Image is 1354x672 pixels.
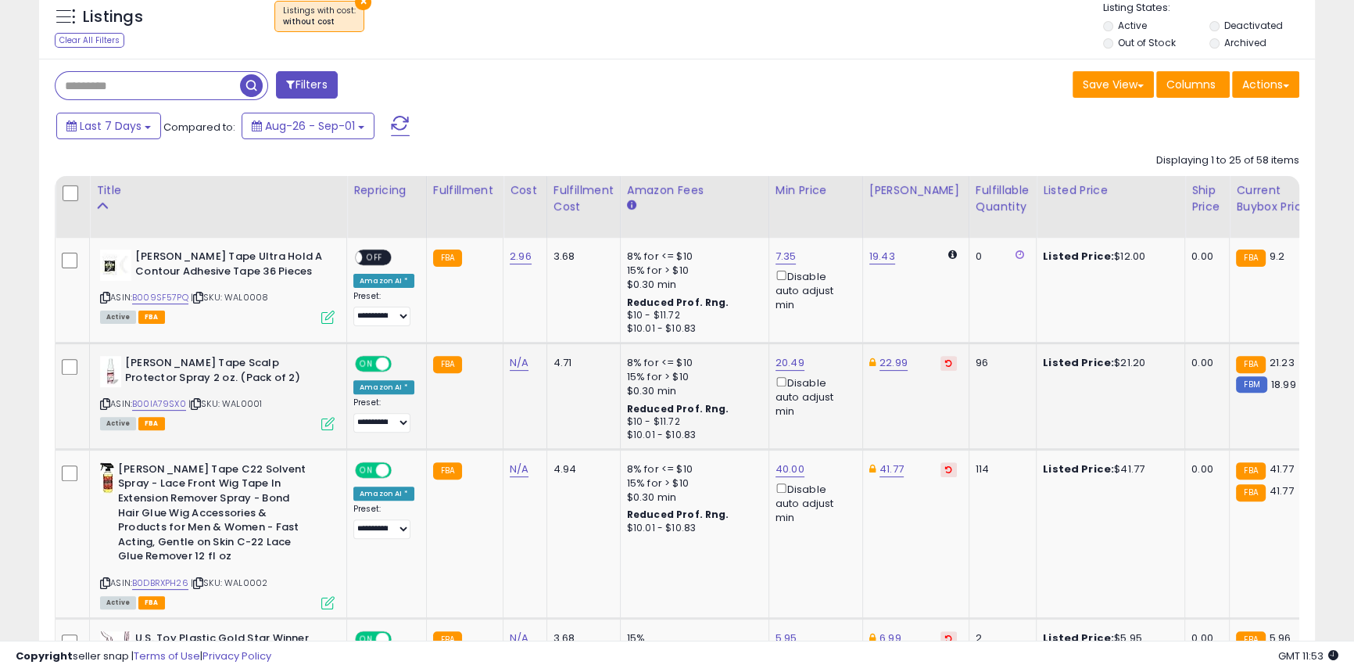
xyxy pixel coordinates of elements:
[1224,36,1266,49] label: Archived
[1236,250,1265,267] small: FBA
[356,358,376,371] span: ON
[553,462,608,476] div: 4.94
[362,251,387,264] span: OFF
[1270,249,1284,264] span: 9.2
[100,356,335,429] div: ASIN:
[283,5,356,28] span: Listings with cost :
[283,16,356,27] div: without cost
[627,476,757,491] div: 15% for > $10
[627,356,757,370] div: 8% for <= $10
[191,577,267,589] span: | SKU: WAL0002
[1043,462,1173,476] div: $41.77
[1191,250,1217,264] div: 0.00
[1043,355,1114,370] b: Listed Price:
[553,356,608,370] div: 4.71
[627,278,757,292] div: $0.30 min
[353,182,420,199] div: Repricing
[627,309,757,322] div: $10 - $11.72
[627,508,729,521] b: Reduced Prof. Rng.
[353,380,414,394] div: Amazon AI *
[265,118,355,134] span: Aug-26 - Sep-01
[627,370,757,384] div: 15% for > $10
[1166,77,1216,92] span: Columns
[389,358,414,371] span: OFF
[125,356,315,389] b: [PERSON_NAME] Tape Scalp Protector Spray 2 oz. (Pack of 2)
[433,182,496,199] div: Fulfillment
[948,250,957,260] i: Calculated using Dynamic Max Price.
[627,462,757,476] div: 8% for <= $10
[510,462,528,477] a: N/A
[1043,249,1114,264] b: Listed Price:
[100,250,131,281] img: 31iyC9O+ofS._SL40_.jpg
[1278,649,1338,663] span: 2025-09-9 11:53 GMT
[776,480,851,525] div: Disable auto adjust min
[627,415,757,429] div: $10 - $11.72
[627,296,729,309] b: Reduced Prof. Rng.
[627,491,757,505] div: $0.30 min
[1191,182,1223,215] div: Ship Price
[138,596,165,609] span: FBA
[191,291,268,304] span: | SKU: WAL0008
[627,322,757,336] div: $10.01 - $10.83
[776,268,851,312] div: Disable auto adjust min
[627,182,762,199] div: Amazon Fees
[118,462,308,568] b: [PERSON_NAME] Tape C22 Solvent Spray - Lace Front Wig Tape In Extension Remover Spray - Bond Hair...
[869,249,895,264] a: 19.43
[627,199,636,213] small: Amazon Fees.
[627,402,729,415] b: Reduced Prof. Rng.
[1156,153,1299,168] div: Displaying 1 to 25 of 58 items
[80,118,141,134] span: Last 7 Days
[1271,377,1296,392] span: 18.99
[776,249,797,264] a: 7.35
[433,250,462,267] small: FBA
[138,417,165,430] span: FBA
[510,182,540,199] div: Cost
[976,182,1030,215] div: Fulfillable Quantity
[627,264,757,278] div: 15% for > $10
[134,649,200,663] a: Terms of Use
[188,397,262,410] span: | SKU: WAL0001
[433,462,462,480] small: FBA
[1236,182,1316,215] div: Current Buybox Price
[1103,1,1315,16] p: Listing States:
[1118,19,1147,32] label: Active
[100,356,121,387] img: 31gXpnB7F5L._SL40_.jpg
[138,311,165,324] span: FBA
[1270,483,1294,498] span: 41.77
[1073,71,1154,98] button: Save View
[1236,376,1266,393] small: FBM
[242,113,374,139] button: Aug-26 - Sep-01
[132,291,188,304] a: B009SF57PQ
[1118,36,1175,49] label: Out of Stock
[1043,182,1178,199] div: Listed Price
[627,384,757,398] div: $0.30 min
[976,356,1024,370] div: 96
[976,250,1024,264] div: 0
[627,522,757,535] div: $10.01 - $10.83
[1043,462,1114,476] b: Listed Price:
[132,397,186,411] a: B00IA79SX0
[553,182,614,215] div: Fulfillment Cost
[776,182,856,199] div: Min Price
[1270,355,1295,370] span: 21.23
[1043,356,1173,370] div: $21.20
[353,291,414,326] div: Preset:
[776,462,804,477] a: 40.00
[869,182,962,199] div: [PERSON_NAME]
[510,249,532,264] a: 2.96
[55,33,124,48] div: Clear All Filters
[1224,19,1283,32] label: Deactivated
[879,355,908,371] a: 22.99
[100,462,114,494] img: 51Nh7XTBYEL._SL40_.jpg
[16,649,271,664] div: seller snap | |
[353,397,414,433] div: Preset:
[276,71,337,99] button: Filters
[1191,462,1217,476] div: 0.00
[83,6,143,28] h5: Listings
[56,113,161,139] button: Last 7 Days
[553,250,608,264] div: 3.68
[1191,356,1217,370] div: 0.00
[96,182,340,199] div: Title
[433,356,462,373] small: FBA
[100,596,136,609] span: All listings currently available for purchase on Amazon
